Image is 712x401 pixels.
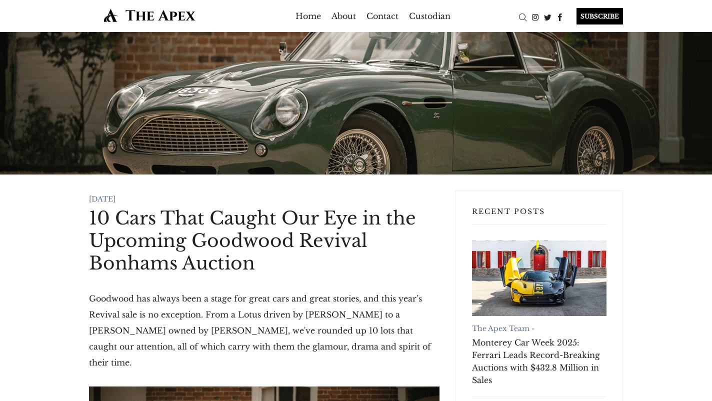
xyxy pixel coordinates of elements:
[472,324,534,333] a: The Apex Team -
[529,11,541,21] a: Instagram
[331,8,356,24] a: About
[554,11,566,21] a: Facebook
[89,194,115,203] time: [DATE]
[295,8,321,24] a: Home
[89,207,439,274] h1: 10 Cars That Caught Our Eye in the Upcoming Goodwood Revival Bonhams Auction
[472,336,606,386] a: Monterey Car Week 2025: Ferrari Leads Record-Breaking Auctions with $432.8 Million in Sales
[89,8,210,22] img: The Apex by Custodian
[541,11,554,21] a: Twitter
[566,8,623,24] a: SUBSCRIBE
[576,8,623,24] div: SUBSCRIBE
[89,290,439,370] p: Goodwood has always been a stage for great cars and great stories, and this year’s Revival sale i...
[366,8,398,24] a: Contact
[472,240,606,316] a: Monterey Car Week 2025: Ferrari Leads Record-Breaking Auctions with $432.8 Million in Sales
[516,11,529,21] a: Search
[472,207,606,224] h3: Recent Posts
[409,8,450,24] a: Custodian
